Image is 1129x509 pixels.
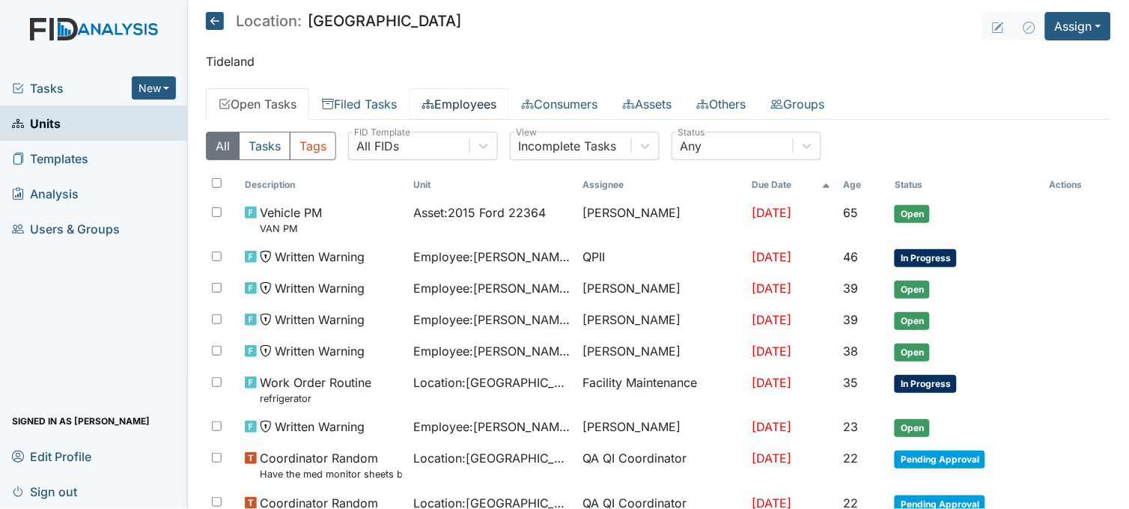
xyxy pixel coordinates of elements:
[206,132,240,160] button: All
[408,172,577,198] th: Toggle SortBy
[843,312,858,327] span: 39
[410,88,509,120] a: Employees
[275,418,365,436] span: Written Warning
[577,412,746,443] td: [PERSON_NAME]
[12,112,61,135] span: Units
[758,88,837,120] a: Groups
[236,13,302,28] span: Location:
[577,198,746,242] td: [PERSON_NAME]
[684,88,758,120] a: Others
[746,172,837,198] th: Toggle SortBy
[889,172,1043,198] th: Toggle SortBy
[752,451,791,466] span: [DATE]
[577,172,746,198] th: Assignee
[843,205,858,220] span: 65
[260,204,322,236] span: Vehicle PM VAN PM
[132,76,177,100] button: New
[895,419,930,437] span: Open
[414,204,547,222] span: Asset : 2015 Ford 22364
[260,222,322,236] small: VAN PM
[260,391,371,406] small: refrigerator
[12,147,88,170] span: Templates
[239,132,290,160] button: Tasks
[837,172,889,198] th: Toggle SortBy
[206,132,336,160] div: Type filter
[212,178,222,188] input: Toggle All Rows Selected
[577,273,746,305] td: [PERSON_NAME]
[895,375,957,393] span: In Progress
[577,443,746,487] td: QA QI Coordinator
[895,249,957,267] span: In Progress
[843,451,858,466] span: 22
[752,344,791,359] span: [DATE]
[895,205,930,223] span: Open
[752,419,791,434] span: [DATE]
[12,79,132,97] a: Tasks
[290,132,336,160] button: Tags
[206,52,1111,70] p: Tideland
[275,311,365,329] span: Written Warning
[260,449,402,481] span: Coordinator Random Have the med monitor sheets been filled out?
[414,248,571,266] span: Employee : [PERSON_NAME]
[356,137,399,155] div: All FIDs
[414,311,571,329] span: Employee : [PERSON_NAME]
[577,336,746,368] td: [PERSON_NAME]
[206,12,461,30] h5: [GEOGRAPHIC_DATA]
[843,419,858,434] span: 23
[752,312,791,327] span: [DATE]
[414,374,571,391] span: Location : [GEOGRAPHIC_DATA]
[1044,172,1111,198] th: Actions
[843,249,858,264] span: 46
[275,342,365,360] span: Written Warning
[206,88,309,120] a: Open Tasks
[260,467,402,481] small: Have the med monitor sheets been filled out?
[843,281,858,296] span: 39
[12,409,150,433] span: Signed in as [PERSON_NAME]
[275,279,365,297] span: Written Warning
[275,248,365,266] span: Written Warning
[895,312,930,330] span: Open
[509,88,610,120] a: Consumers
[414,342,571,360] span: Employee : [PERSON_NAME][GEOGRAPHIC_DATA]
[752,375,791,390] span: [DATE]
[680,137,702,155] div: Any
[12,445,91,468] span: Edit Profile
[895,451,985,469] span: Pending Approval
[239,172,408,198] th: Toggle SortBy
[843,344,858,359] span: 38
[577,305,746,336] td: [PERSON_NAME]
[843,375,858,390] span: 35
[414,418,571,436] span: Employee : [PERSON_NAME]
[12,217,120,240] span: Users & Groups
[752,205,791,220] span: [DATE]
[12,480,77,503] span: Sign out
[1045,12,1111,40] button: Assign
[12,182,79,205] span: Analysis
[518,137,616,155] div: Incomplete Tasks
[610,88,684,120] a: Assets
[895,344,930,362] span: Open
[752,249,791,264] span: [DATE]
[414,449,571,467] span: Location : [GEOGRAPHIC_DATA]
[414,279,571,297] span: Employee : [PERSON_NAME]
[309,88,410,120] a: Filed Tasks
[260,374,371,406] span: Work Order Routine refrigerator
[577,242,746,273] td: QPII
[895,281,930,299] span: Open
[577,368,746,412] td: Facility Maintenance
[752,281,791,296] span: [DATE]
